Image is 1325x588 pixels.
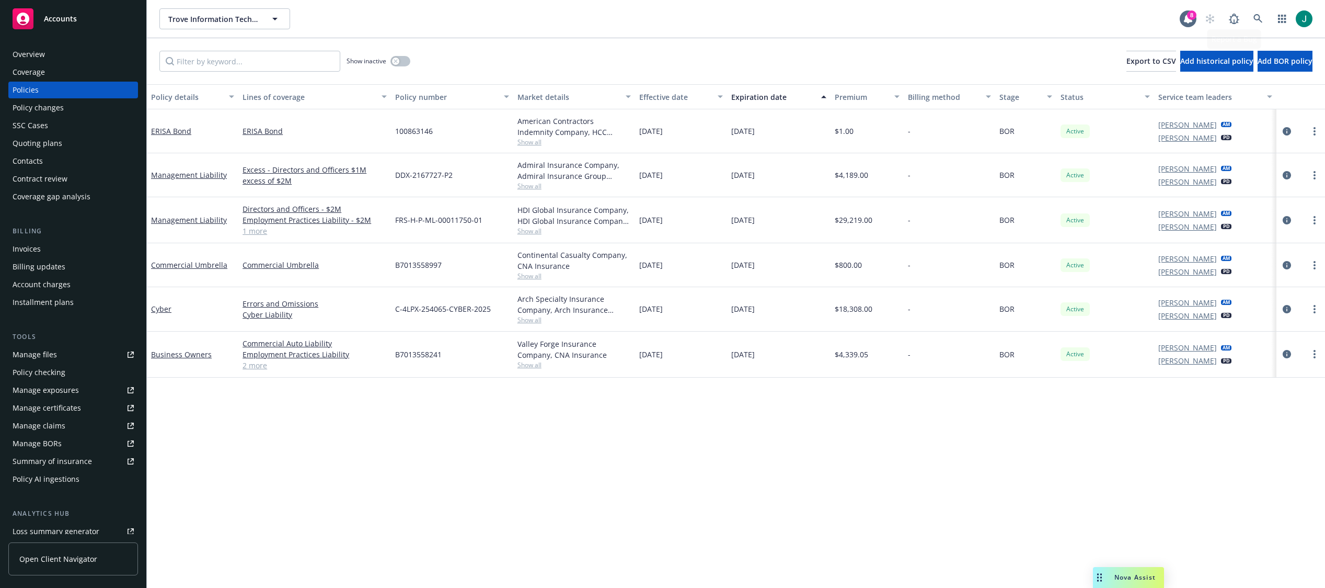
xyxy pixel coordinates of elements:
span: [DATE] [731,169,755,180]
div: Coverage [13,64,45,81]
div: Summary of insurance [13,453,92,470]
span: $29,219.00 [835,214,872,225]
div: Billing updates [13,258,65,275]
a: [PERSON_NAME] [1158,310,1217,321]
span: $1.00 [835,126,854,137]
a: circleInformation [1281,125,1293,138]
div: SSC Cases [13,117,48,134]
button: Policy details [147,84,238,109]
span: Trove Information Technologies, Inc. [168,14,259,25]
div: Stage [999,92,1041,103]
div: 8 [1187,10,1196,20]
a: Commercial Umbrella [151,260,227,270]
a: Account charges [8,276,138,293]
a: Policy AI ingestions [8,471,138,488]
button: Lines of coverage [238,84,391,109]
span: [DATE] [639,349,663,360]
button: Market details [513,84,636,109]
span: Active [1065,261,1086,270]
a: more [1308,169,1321,182]
span: Active [1065,304,1086,314]
span: [DATE] [639,259,663,270]
a: ERISA Bond [243,126,387,137]
a: circleInformation [1281,303,1293,315]
span: Export to CSV [1126,56,1176,66]
a: Switch app [1272,8,1293,29]
div: Continental Casualty Company, CNA Insurance [517,250,631,272]
a: [PERSON_NAME] [1158,297,1217,308]
button: Expiration date [727,84,831,109]
a: SSC Cases [8,117,138,134]
a: Overview [8,46,138,63]
span: Active [1065,127,1086,136]
span: [DATE] [639,126,663,137]
div: Contract review [13,171,67,187]
a: [PERSON_NAME] [1158,119,1217,130]
a: Policy changes [8,99,138,116]
span: BOR [999,259,1015,270]
span: - [908,126,911,137]
span: Active [1065,216,1086,225]
button: Stage [995,84,1056,109]
div: Policies [13,82,39,98]
div: Premium [835,92,888,103]
div: Policy number [395,92,498,103]
span: BOR [999,214,1015,225]
a: Contract review [8,171,138,187]
a: Quoting plans [8,135,138,152]
button: Nova Assist [1093,567,1164,588]
button: Effective date [635,84,727,109]
div: HDI Global Insurance Company, HDI Global Insurance Company, RT Specialty Insurance Services, LLC ... [517,205,631,227]
div: Valley Forge Insurance Company, CNA Insurance [517,338,631,360]
span: Active [1065,171,1086,180]
a: Manage exposures [8,382,138,399]
a: Commercial Auto Liability [243,338,387,349]
button: Add historical policy [1180,51,1253,72]
a: Manage BORs [8,435,138,452]
a: Search [1248,8,1269,29]
a: Billing updates [8,258,138,275]
div: Installment plans [13,294,74,311]
a: [PERSON_NAME] [1158,266,1217,277]
span: B7013558241 [395,349,442,360]
span: [DATE] [639,214,663,225]
span: FRS-H-P-ML-00011750-01 [395,214,482,225]
span: Show all [517,227,631,235]
a: Summary of insurance [8,453,138,470]
a: Start snowing [1200,8,1220,29]
div: Policy details [151,92,223,103]
span: 100863146 [395,126,433,137]
div: Lines of coverage [243,92,375,103]
a: [PERSON_NAME] [1158,221,1217,232]
div: Manage exposures [13,382,79,399]
span: - [908,169,911,180]
a: circleInformation [1281,348,1293,360]
a: Manage claims [8,417,138,434]
a: Commercial Umbrella [243,259,387,270]
a: [PERSON_NAME] [1158,355,1217,366]
a: [PERSON_NAME] [1158,208,1217,219]
button: Status [1056,84,1154,109]
a: more [1308,348,1321,360]
a: 1 more [243,225,387,236]
div: Manage BORs [13,435,62,452]
button: Premium [831,84,904,109]
span: Show all [517,272,631,280]
div: Drag to move [1093,567,1106,588]
button: Add BOR policy [1258,51,1312,72]
div: Policy AI ingestions [13,471,79,488]
span: Add historical policy [1180,56,1253,66]
a: Policies [8,82,138,98]
div: Manage files [13,346,57,363]
span: Show all [517,360,631,369]
span: - [908,259,911,270]
button: Service team leaders [1154,84,1276,109]
a: Excess - Directors and Officers $1M excess of $2M [243,164,387,186]
div: Manage claims [13,417,65,434]
div: Manage certificates [13,400,81,416]
div: Policy changes [13,99,64,116]
a: Loss summary generator [8,523,138,540]
span: Show all [517,315,631,324]
a: more [1308,259,1321,272]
